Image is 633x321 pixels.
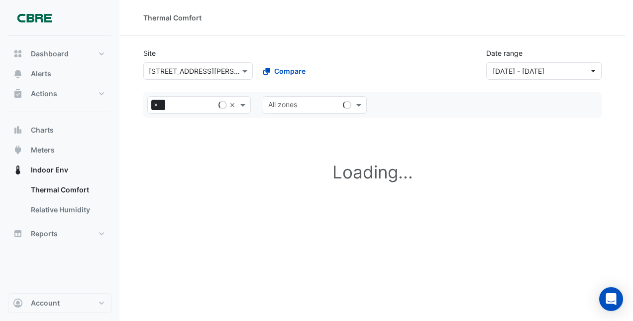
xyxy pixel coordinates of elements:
[143,48,156,58] label: Site
[31,165,68,175] span: Indoor Env
[8,44,111,64] button: Dashboard
[13,125,23,135] app-icon: Charts
[13,89,23,99] app-icon: Actions
[493,67,544,75] span: 01 Jun 25 - 31 Aug 25
[8,293,111,313] button: Account
[143,130,602,214] h1: Loading...
[229,100,238,110] span: Clear
[13,49,23,59] app-icon: Dashboard
[23,180,111,200] a: Thermal Comfort
[599,287,623,311] div: Open Intercom Messenger
[31,298,60,308] span: Account
[274,66,306,76] span: Compare
[486,48,523,58] label: Date range
[13,165,23,175] app-icon: Indoor Env
[13,229,23,239] app-icon: Reports
[8,160,111,180] button: Indoor Env
[8,140,111,160] button: Meters
[31,69,51,79] span: Alerts
[143,12,202,23] div: Thermal Comfort
[151,100,160,110] span: ×
[267,99,297,112] div: All zones
[8,84,111,104] button: Actions
[31,229,58,239] span: Reports
[257,62,312,80] button: Compare
[8,64,111,84] button: Alerts
[13,69,23,79] app-icon: Alerts
[31,125,54,135] span: Charts
[8,120,111,140] button: Charts
[23,200,111,220] a: Relative Humidity
[8,224,111,244] button: Reports
[31,145,55,155] span: Meters
[31,89,57,99] span: Actions
[31,49,69,59] span: Dashboard
[12,8,57,28] img: Company Logo
[8,180,111,224] div: Indoor Env
[13,145,23,155] app-icon: Meters
[486,62,602,80] button: [DATE] - [DATE]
